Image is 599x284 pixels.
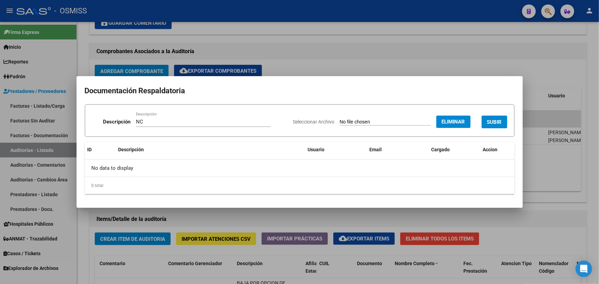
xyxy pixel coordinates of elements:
[85,177,515,194] div: 0 total
[85,159,515,177] div: No data to display
[367,142,429,157] datatable-header-cell: Email
[480,142,515,157] datatable-header-cell: Accion
[483,147,498,152] span: Accion
[487,119,502,125] span: SUBIR
[308,147,325,152] span: Usuario
[293,119,335,125] span: Seleccionar Archivo
[88,147,92,152] span: ID
[436,116,471,128] button: Eliminar
[431,147,450,152] span: Cargado
[482,116,507,128] button: SUBIR
[103,118,130,126] p: Descripción
[85,84,515,97] h2: Documentación Respaldatoria
[305,142,367,157] datatable-header-cell: Usuario
[576,261,592,277] div: Open Intercom Messenger
[442,119,465,125] span: Eliminar
[370,147,382,152] span: Email
[116,142,305,157] datatable-header-cell: Descripción
[429,142,480,157] datatable-header-cell: Cargado
[118,147,144,152] span: Descripción
[85,142,116,157] datatable-header-cell: ID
